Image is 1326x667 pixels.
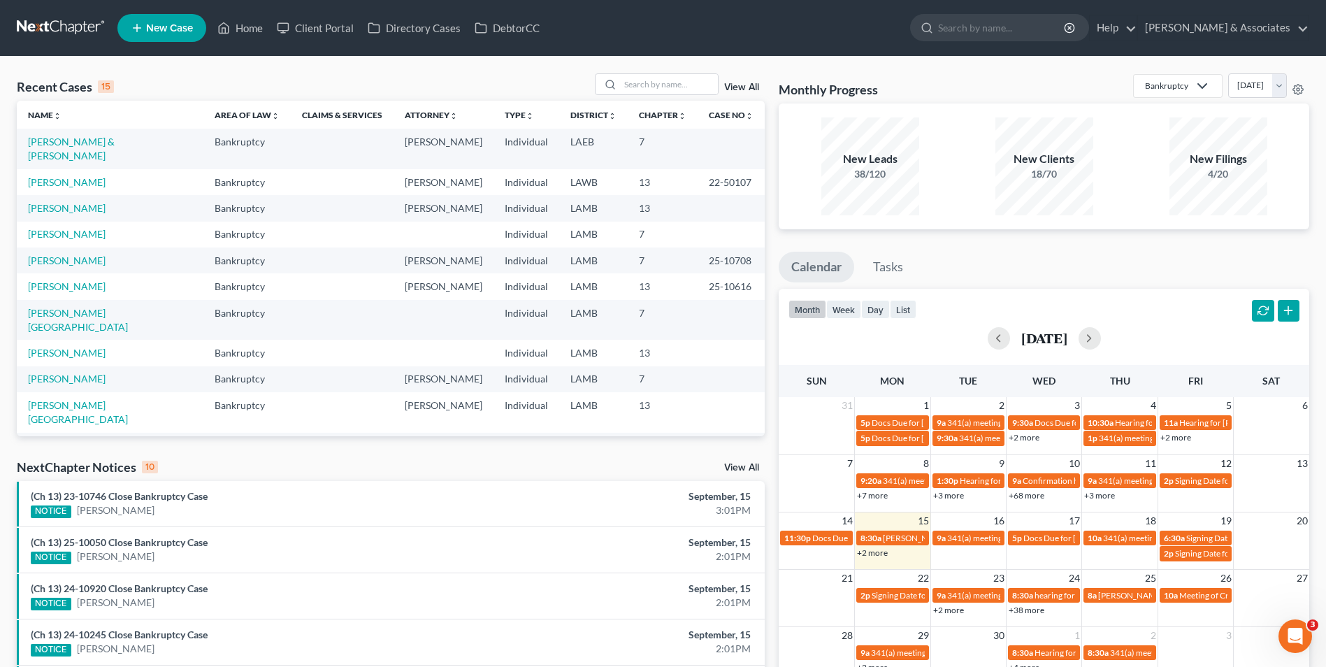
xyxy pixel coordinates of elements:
[992,627,1006,644] span: 30
[1088,590,1097,601] span: 8a
[493,300,559,340] td: Individual
[1073,627,1081,644] span: 1
[203,222,291,248] td: Bankruptcy
[1021,331,1067,345] h2: [DATE]
[821,167,919,181] div: 38/120
[1067,455,1081,472] span: 10
[77,596,154,610] a: [PERSON_NAME]
[1009,432,1039,443] a: +2 more
[922,397,930,414] span: 1
[77,503,154,517] a: [PERSON_NAME]
[271,112,280,120] i: unfold_more
[28,176,106,188] a: [PERSON_NAME]
[1009,490,1044,501] a: +68 more
[872,433,987,443] span: Docs Due for [PERSON_NAME]
[1149,627,1158,644] span: 2
[620,74,718,94] input: Search by name...
[405,110,458,120] a: Attorneyunfold_more
[628,273,698,299] td: 13
[142,461,158,473] div: 10
[872,417,987,428] span: Docs Due for [PERSON_NAME]
[1307,619,1318,631] span: 3
[210,15,270,41] a: Home
[846,455,854,472] span: 7
[784,533,811,543] span: 11:30p
[937,433,958,443] span: 9:30a
[1088,647,1109,658] span: 8:30a
[17,459,158,475] div: NextChapter Notices
[995,167,1093,181] div: 18/70
[628,129,698,168] td: 7
[1138,15,1309,41] a: [PERSON_NAME] & Associates
[394,392,493,432] td: [PERSON_NAME]
[270,15,361,41] a: Client Portal
[1225,397,1233,414] span: 5
[860,590,870,601] span: 2p
[628,222,698,248] td: 7
[995,151,1093,167] div: New Clients
[203,129,291,168] td: Bankruptcy
[1088,433,1097,443] span: 1p
[31,505,71,518] div: NOTICE
[821,151,919,167] div: New Leads
[17,78,114,95] div: Recent Cases
[1295,455,1309,472] span: 13
[53,112,62,120] i: unfold_more
[28,280,106,292] a: [PERSON_NAME]
[1278,619,1312,653] iframe: Intercom live chat
[724,463,759,473] a: View All
[628,248,698,273] td: 7
[916,570,930,587] span: 22
[890,300,916,319] button: list
[1023,533,1139,543] span: Docs Due for [PERSON_NAME]
[1225,627,1233,644] span: 3
[807,375,827,387] span: Sun
[493,392,559,432] td: Individual
[559,273,628,299] td: LAMB
[203,273,291,299] td: Bankruptcy
[1219,455,1233,472] span: 12
[520,536,751,550] div: September, 15
[493,129,559,168] td: Individual
[559,300,628,340] td: LAMB
[938,15,1066,41] input: Search by name...
[394,129,493,168] td: [PERSON_NAME]
[916,627,930,644] span: 29
[860,647,870,658] span: 9a
[860,533,881,543] span: 8:30a
[1103,533,1238,543] span: 341(a) meeting for [PERSON_NAME]
[493,340,559,366] td: Individual
[1012,647,1033,658] span: 8:30a
[1219,512,1233,529] span: 19
[215,110,280,120] a: Area of Lawunfold_more
[493,169,559,195] td: Individual
[570,110,617,120] a: Districtunfold_more
[493,366,559,392] td: Individual
[1144,512,1158,529] span: 18
[28,228,106,240] a: [PERSON_NAME]
[493,433,559,459] td: Individual
[724,83,759,92] a: View All
[1295,512,1309,529] span: 20
[1169,151,1267,167] div: New Filings
[628,195,698,221] td: 13
[871,647,1006,658] span: 341(a) meeting for [PERSON_NAME]
[628,433,698,459] td: 13
[520,628,751,642] div: September, 15
[1164,548,1174,559] span: 2p
[1149,397,1158,414] span: 4
[28,202,106,214] a: [PERSON_NAME]
[628,366,698,392] td: 7
[959,433,1094,443] span: 341(a) meeting for [PERSON_NAME]
[860,433,870,443] span: 5p
[28,136,115,162] a: [PERSON_NAME] & [PERSON_NAME]
[31,552,71,564] div: NOTICE
[559,129,628,168] td: LAEB
[559,340,628,366] td: LAMB
[1035,590,1142,601] span: hearing for [PERSON_NAME]
[520,489,751,503] div: September, 15
[1012,475,1021,486] span: 9a
[1144,455,1158,472] span: 11
[1012,417,1033,428] span: 9:30a
[28,373,106,385] a: [PERSON_NAME]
